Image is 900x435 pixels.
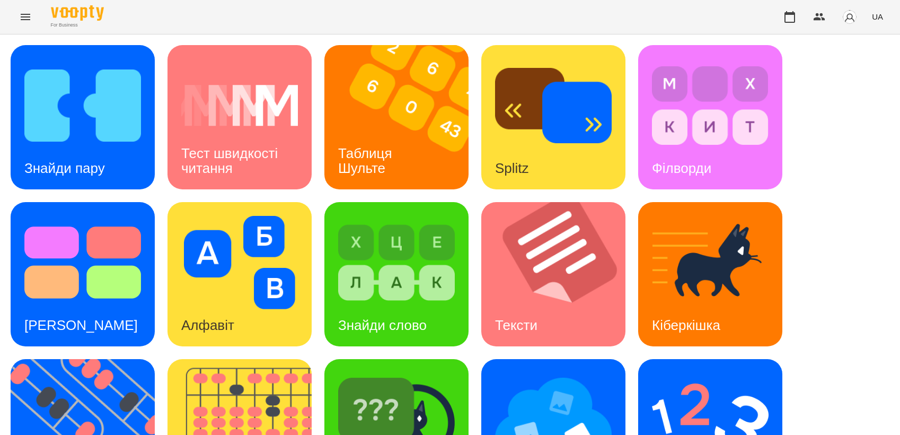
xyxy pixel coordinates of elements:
button: UA [868,7,887,27]
a: Тест швидкості читанняТест швидкості читання [167,45,312,189]
h3: Знайди слово [338,317,427,333]
a: АлфавітАлфавіт [167,202,312,346]
h3: Філворди [652,160,711,176]
img: Voopty Logo [51,5,104,21]
h3: Таблиця Шульте [338,145,396,176]
img: Тест швидкості читання [181,59,298,152]
img: Алфавіт [181,216,298,309]
img: Тест Струпа [24,216,141,309]
h3: Кіберкішка [652,317,720,333]
img: Кіберкішка [652,216,769,309]
a: Тест Струпа[PERSON_NAME] [11,202,155,346]
img: Таблиця Шульте [324,45,482,189]
span: UA [872,11,883,22]
h3: Знайди пару [24,160,105,176]
a: SplitzSplitz [481,45,625,189]
span: For Business [51,22,104,29]
img: Splitz [495,59,612,152]
img: avatar_s.png [842,10,857,24]
img: Знайди слово [338,216,455,309]
img: Тексти [481,202,639,346]
a: Таблиця ШультеТаблиця Шульте [324,45,469,189]
h3: Тест швидкості читання [181,145,281,176]
a: КіберкішкаКіберкішка [638,202,782,346]
a: ФілвордиФілворди [638,45,782,189]
h3: [PERSON_NAME] [24,317,138,333]
a: ТекстиТексти [481,202,625,346]
a: Знайди паруЗнайди пару [11,45,155,189]
h3: Тексти [495,317,537,333]
a: Знайди словоЗнайди слово [324,202,469,346]
button: Menu [13,4,38,30]
img: Філворди [652,59,769,152]
h3: Splitz [495,160,529,176]
h3: Алфавіт [181,317,234,333]
img: Знайди пару [24,59,141,152]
